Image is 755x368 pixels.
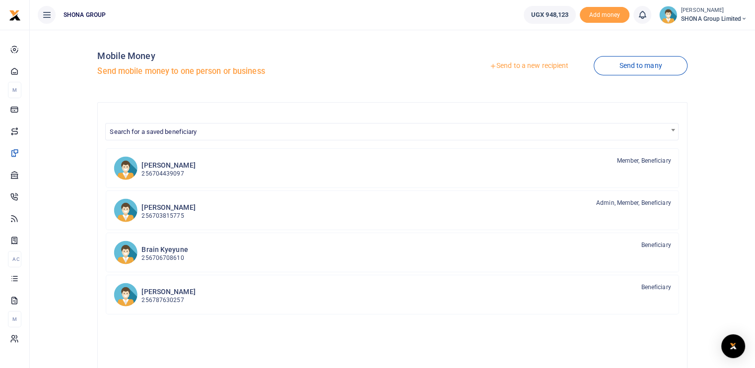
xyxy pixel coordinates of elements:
[114,241,137,264] img: BK
[106,123,678,139] span: Search for a saved beneficiary
[594,56,687,75] a: Send to many
[106,275,679,314] a: AT [PERSON_NAME] 256787630257 Beneficiary
[8,82,21,98] li: M
[9,9,21,21] img: logo-small
[681,6,747,15] small: [PERSON_NAME]
[114,283,137,307] img: AT
[60,10,110,19] span: SHONA GROUP
[659,6,747,24] a: profile-user [PERSON_NAME] SHONA Group Limited
[580,7,629,23] li: Toup your wallet
[114,156,137,180] img: BK
[580,10,629,18] a: Add money
[141,288,195,296] h6: [PERSON_NAME]
[97,66,388,76] h5: Send mobile money to one person or business
[524,6,576,24] a: UGX 948,123
[110,128,197,135] span: Search for a saved beneficiary
[464,57,594,75] a: Send to a new recipient
[141,245,188,254] h6: Brain Kyeyune
[97,51,388,61] h4: Mobile Money
[106,148,679,188] a: BK [PERSON_NAME] 256704439097 Member, Beneficiary
[141,169,195,179] p: 256704439097
[520,6,580,24] li: Wallet ballance
[531,10,568,20] span: UGX 948,123
[141,253,188,263] p: 256706708610
[106,190,679,230] a: JN [PERSON_NAME] 256703815775 Admin, Member, Beneficiary
[659,6,677,24] img: profile-user
[721,334,745,358] div: Open Intercom Messenger
[681,14,747,23] span: SHONA Group Limited
[641,283,671,292] span: Beneficiary
[141,296,195,305] p: 256787630257
[141,211,195,221] p: 256703815775
[141,203,195,212] h6: [PERSON_NAME]
[8,251,21,267] li: Ac
[106,233,679,272] a: BK Brain Kyeyune 256706708610 Beneficiary
[617,156,671,165] span: Member, Beneficiary
[641,241,671,249] span: Beneficiary
[114,198,137,222] img: JN
[141,161,195,170] h6: [PERSON_NAME]
[105,123,678,140] span: Search for a saved beneficiary
[580,7,629,23] span: Add money
[596,198,671,207] span: Admin, Member, Beneficiary
[9,11,21,18] a: logo-small logo-large logo-large
[8,311,21,327] li: M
